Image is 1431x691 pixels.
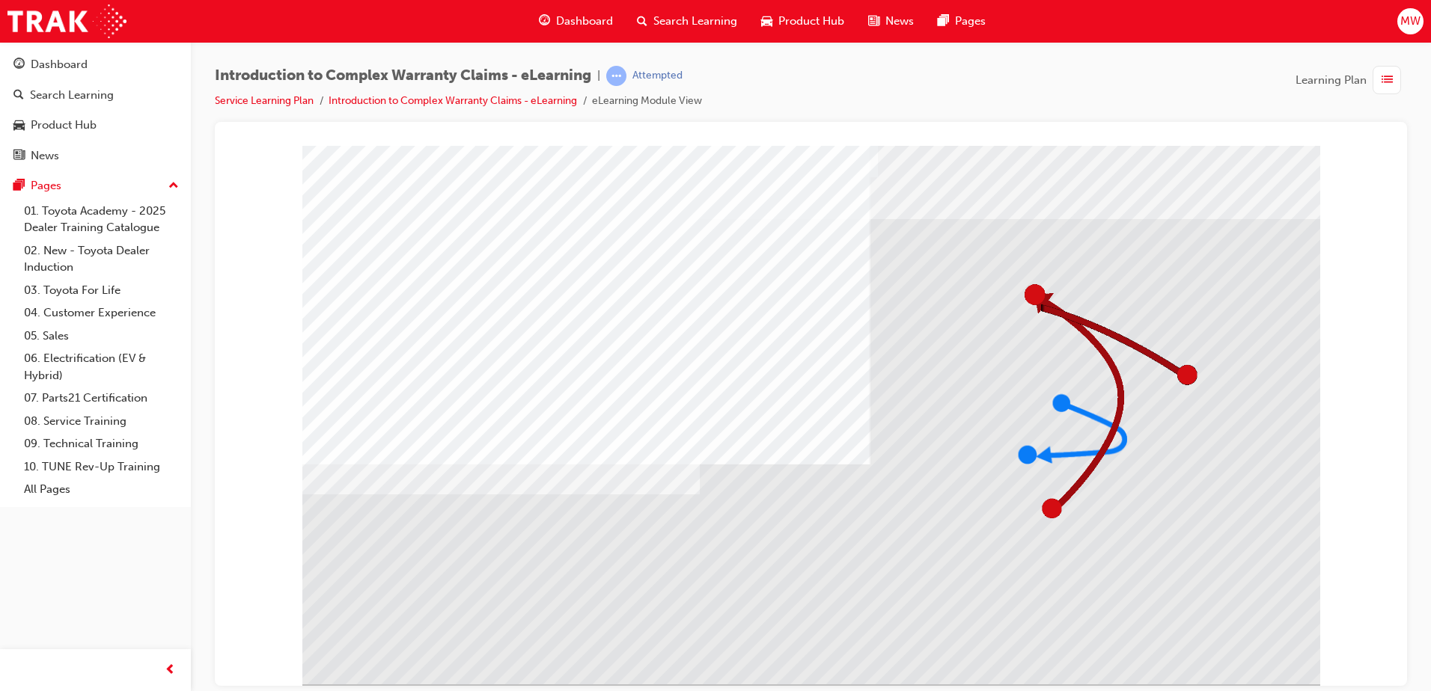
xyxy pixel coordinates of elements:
[13,58,25,72] span: guage-icon
[18,301,185,325] a: 04. Customer Experience
[6,172,185,200] button: Pages
[6,51,185,79] a: Dashboard
[597,67,600,85] span: |
[1397,8,1424,34] button: MW
[18,239,185,279] a: 02. New - Toyota Dealer Induction
[215,94,314,107] a: Service Learning Plan
[31,117,97,134] div: Product Hub
[13,150,25,163] span: news-icon
[18,387,185,410] a: 07. Parts21 Certification
[6,111,185,139] a: Product Hub
[31,147,59,165] div: News
[18,478,185,501] a: All Pages
[215,67,591,85] span: Introduction to Complex Warranty Claims - eLearning
[527,6,625,37] a: guage-iconDashboard
[868,12,879,31] span: news-icon
[18,279,185,302] a: 03. Toyota For Life
[6,82,185,109] a: Search Learning
[13,89,24,102] span: search-icon
[329,94,577,107] a: Introduction to Complex Warranty Claims - eLearning
[539,12,550,31] span: guage-icon
[606,66,626,86] span: learningRecordVerb_ATTEMPT-icon
[6,142,185,170] a: News
[168,176,179,196] span: up-icon
[926,6,998,37] a: pages-iconPages
[30,87,114,104] div: Search Learning
[625,6,749,37] a: search-iconSearch Learning
[856,6,926,37] a: news-iconNews
[31,177,61,194] div: Pages
[653,13,737,30] span: Search Learning
[6,48,185,172] button: DashboardSearch LearningProduct HubNews
[18,347,185,387] a: 06. Electrification (EV & Hybrid)
[592,93,702,110] li: eLearning Module View
[13,119,25,132] span: car-icon
[165,661,176,680] span: prev-icon
[31,56,88,73] div: Dashboard
[885,13,914,30] span: News
[18,410,185,433] a: 08. Service Training
[18,455,185,479] a: 10. TUNE Rev-Up Training
[1296,72,1367,89] span: Learning Plan
[18,200,185,239] a: 01. Toyota Academy - 2025 Dealer Training Catalogue
[778,13,844,30] span: Product Hub
[938,12,949,31] span: pages-icon
[761,12,772,31] span: car-icon
[1296,66,1407,94] button: Learning Plan
[955,13,986,30] span: Pages
[13,179,25,193] span: pages-icon
[749,6,856,37] a: car-iconProduct Hub
[637,12,647,31] span: search-icon
[18,325,185,348] a: 05. Sales
[7,4,126,38] img: Trak
[1382,71,1393,90] span: list-icon
[632,69,683,83] div: Attempted
[18,432,185,455] a: 09. Technical Training
[556,13,613,30] span: Dashboard
[1400,13,1421,30] span: MW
